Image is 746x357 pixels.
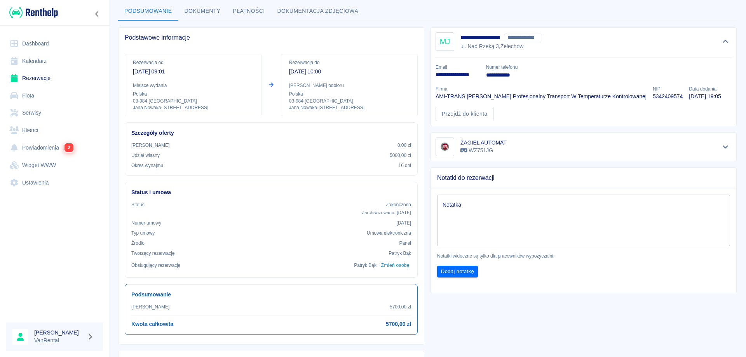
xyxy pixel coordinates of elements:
[6,70,103,87] a: Rezerwacje
[131,250,174,257] p: Tworzący rezerwację
[6,157,103,174] a: Widget WWW
[460,139,507,146] h6: ŻAGIEL AUTOMAT
[653,85,683,92] p: NIP
[437,253,730,259] p: Notatki widoczne są tylko dla pracowników wypożyczalni.
[6,174,103,192] a: Ustawienia
[133,91,253,98] p: Polska
[689,92,721,101] p: [DATE] 19:05
[436,64,480,71] p: Email
[9,6,58,19] img: Renthelp logo
[289,82,410,89] p: [PERSON_NAME] odbioru
[719,36,732,47] button: Ukryj szczegóły
[436,85,647,92] p: Firma
[362,201,411,208] p: Zakończona
[399,162,411,169] p: 16 dni
[131,129,411,137] h6: Szczegóły oferty
[131,188,411,197] h6: Status i umowa
[719,141,732,152] button: Pokaż szczegóły
[389,250,411,257] p: Patryk Bąk
[436,107,494,121] a: Przejdź do klienta
[6,122,103,139] a: Klienci
[131,303,169,310] p: [PERSON_NAME]
[689,85,721,92] p: Data dodania
[397,142,411,149] p: 0,00 zł
[133,68,253,76] p: [DATE] 09:01
[118,2,178,21] button: Podsumowanie
[131,162,163,169] p: Okres wynajmu
[131,291,411,299] h6: Podsumowanie
[354,262,376,269] p: Patryk Bąk
[125,34,418,42] span: Podstawowe informacje
[6,6,58,19] a: Renthelp logo
[133,59,253,66] p: Rezerwacja od
[178,2,227,21] button: Dokumenty
[131,240,145,247] p: Żrodło
[486,64,518,71] p: Numer telefonu
[133,104,253,111] p: Jana Nowaka-[STREET_ADDRESS]
[437,139,453,155] img: Image
[64,143,74,152] span: 2
[91,9,103,19] button: Zwiń nawigację
[289,59,410,66] p: Rezerwacja do
[6,87,103,104] a: Flota
[6,35,103,52] a: Dashboard
[289,98,410,104] p: 03-984 , [GEOGRAPHIC_DATA]
[131,262,181,269] p: Obsługujący rezerwację
[460,146,507,155] p: WZ751JG
[6,104,103,122] a: Serwisy
[133,82,253,89] p: Miejsce wydania
[131,320,173,328] h6: Kwota całkowita
[289,91,410,98] p: Polska
[131,152,160,159] p: Udział własny
[399,240,411,247] p: Panel
[390,152,411,159] p: 5000,00 zł
[131,230,155,237] p: Typ umowy
[390,303,411,310] p: 5700,00 zł
[227,2,271,21] button: Płatności
[6,139,103,157] a: Powiadomienia2
[271,2,365,21] button: Dokumentacja zdjęciowa
[6,52,103,70] a: Kalendarz
[133,98,253,104] p: 03-984 , [GEOGRAPHIC_DATA]
[367,230,411,237] p: Umowa elektroniczna
[380,260,411,271] button: Zmień osobę
[437,266,478,278] button: Dodaj notatkę
[34,336,84,345] p: VanRental
[436,92,647,101] p: AMI-TRANS [PERSON_NAME] Profesjonalny Transport W Temperaturze Kontrolowanej
[131,219,161,226] p: Numer umowy
[436,32,454,51] div: MJ
[386,320,411,328] h6: 5700,00 zł
[289,104,410,111] p: Jana Nowaka-[STREET_ADDRESS]
[34,329,84,336] h6: [PERSON_NAME]
[396,219,411,226] p: [DATE]
[131,142,169,149] p: [PERSON_NAME]
[653,92,683,101] p: 5342409574
[437,174,730,182] span: Notatki do rezerwacji
[362,210,411,215] span: Zarchiwizowano: [DATE]
[289,68,410,76] p: [DATE] 10:00
[460,42,547,51] p: ul. Nad Rzeką 3 , Żelechów
[131,201,145,208] p: Status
